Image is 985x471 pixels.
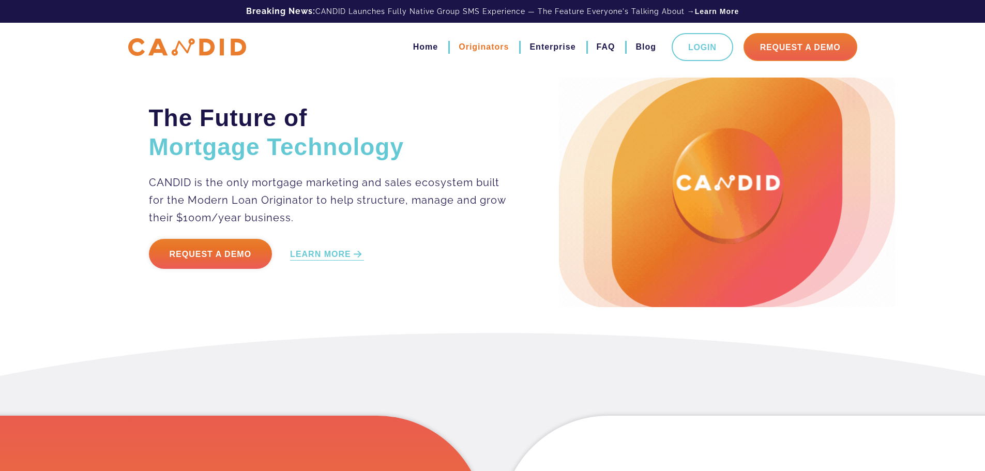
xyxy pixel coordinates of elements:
a: Originators [459,38,509,56]
a: LEARN MORE [290,249,364,261]
a: Request a Demo [149,239,272,269]
a: Request A Demo [744,33,857,61]
a: Enterprise [529,38,575,56]
a: Blog [635,38,656,56]
a: Login [672,33,733,61]
a: Learn More [695,6,739,17]
img: Candid Hero Image [559,78,895,307]
a: Home [413,38,438,56]
p: CANDID is the only mortgage marketing and sales ecosystem built for the Modern Loan Originator to... [149,174,507,226]
span: Mortgage Technology [149,133,404,160]
img: CANDID APP [128,38,246,56]
a: FAQ [597,38,615,56]
h2: The Future of [149,103,507,161]
b: Breaking News: [246,6,315,16]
